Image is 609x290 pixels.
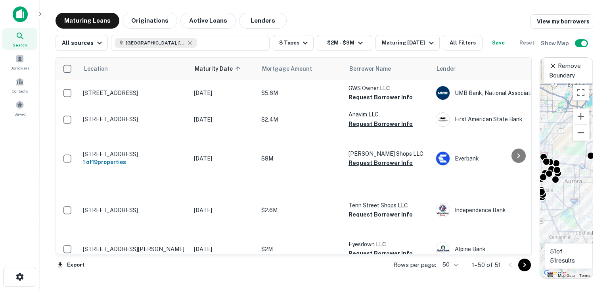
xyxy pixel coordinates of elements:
[436,242,555,256] div: Alpine Bank
[542,268,568,278] a: Open this area in Google Maps (opens a new window)
[345,58,432,80] th: Borrower Name
[573,108,589,124] button: Zoom in
[111,35,270,51] button: [GEOGRAPHIC_DATA], [GEOGRAPHIC_DATA], [GEOGRAPHIC_DATA]
[261,89,341,97] p: $5.6M
[375,35,439,51] button: Maturing [DATE]
[549,61,588,80] p: Remove Boundary
[194,206,253,215] p: [DATE]
[257,58,345,80] th: Mortgage Amount
[239,13,287,29] button: Lenders
[83,89,186,97] p: [STREET_ADDRESS]
[436,86,450,100] img: picture
[436,113,450,126] img: picture
[486,35,511,51] button: Save your search to get updates of matches that match your search criteria.
[123,13,177,29] button: Originations
[84,64,108,73] span: Location
[83,246,186,253] p: [STREET_ADDRESS][PERSON_NAME]
[83,151,186,158] p: [STREET_ADDRESS]
[541,39,570,48] h6: Show Map
[548,273,553,277] button: Keyboard shortcuts
[349,84,428,93] p: GWS Owner LLC
[56,13,119,29] button: Maturing Loans
[12,88,28,94] span: Contacts
[573,85,589,101] button: Toggle fullscreen view
[540,58,593,278] div: 0 0
[13,42,27,48] span: Search
[382,38,436,48] div: Maturing [DATE]
[56,35,108,51] button: All sources
[436,152,450,165] img: picture
[569,226,609,265] iframe: Chat Widget
[83,207,186,214] p: [STREET_ADDRESS]
[317,35,372,51] button: $2M - $9M
[261,206,341,215] p: $2.6M
[436,86,555,100] div: UMB Bank, National Association
[2,51,37,73] a: Borrowers
[437,64,456,73] span: Lender
[180,13,236,29] button: Active Loans
[2,74,37,96] a: Contacts
[273,35,314,51] button: 8 Types
[436,112,555,127] div: First American State Bank
[56,259,86,271] button: Export
[349,93,413,102] button: Request Borrower Info
[436,242,450,256] img: picture
[349,119,413,129] button: Request Borrower Info
[349,110,428,119] p: Anavim LLC
[530,14,593,29] a: View my borrowers
[83,116,186,123] p: [STREET_ADDRESS]
[83,158,186,166] h6: 1 of 19 properties
[261,154,341,163] p: $8M
[13,6,28,22] img: capitalize-icon.png
[579,273,590,278] a: Terms (opens in new tab)
[432,58,559,80] th: Lender
[573,125,589,141] button: Zoom out
[550,247,588,265] p: 51 of 51 results
[10,65,29,71] span: Borrowers
[194,89,253,97] p: [DATE]
[349,64,391,73] span: Borrower Name
[194,115,253,124] p: [DATE]
[349,249,413,258] button: Request Borrower Info
[261,245,341,253] p: $2M
[349,201,428,210] p: Tenn Street Shops LLC
[126,39,185,46] span: [GEOGRAPHIC_DATA], [GEOGRAPHIC_DATA], [GEOGRAPHIC_DATA]
[2,28,37,50] a: Search
[439,259,459,271] div: 50
[262,64,322,73] span: Mortgage Amount
[14,111,26,117] span: Saved
[194,245,253,253] p: [DATE]
[349,158,413,168] button: Request Borrower Info
[518,259,531,271] button: Go to next page
[349,210,413,219] button: Request Borrower Info
[349,149,428,158] p: [PERSON_NAME] Shops LLC
[436,203,450,217] img: picture
[79,58,190,80] th: Location
[542,268,568,278] img: Google
[393,260,436,270] p: Rows per page:
[558,273,575,278] button: Map Data
[349,240,428,249] p: Eyesdown LLC
[443,35,483,51] button: All Filters
[2,97,37,119] a: Saved
[514,35,540,51] button: Reset
[436,151,555,166] div: Everbank
[190,58,257,80] th: Maturity Date
[436,203,555,217] div: Independence Bank
[62,38,104,48] div: All sources
[472,260,501,270] p: 1–50 of 51
[194,154,253,163] p: [DATE]
[195,64,243,73] span: Maturity Date
[261,115,341,124] p: $2.4M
